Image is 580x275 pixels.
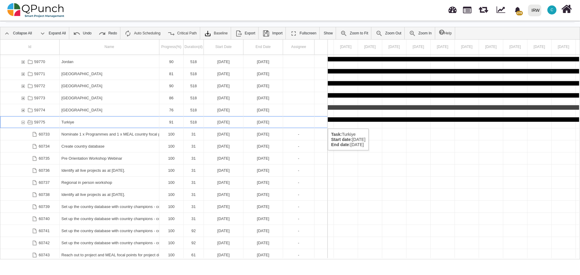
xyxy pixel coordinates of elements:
[243,128,283,140] div: 31-08-2024
[159,140,184,152] div: 100
[124,30,132,37] img: ic_auto_scheduling_24.ade0d5b.png
[168,30,175,37] img: ic_critical_path_24.b7f2986.png
[39,201,50,213] div: 60739
[61,116,157,128] div: Turkiye
[283,249,314,261] div: -
[206,165,241,176] div: [DATE]
[340,30,347,37] img: ic_zoom_to_fit_24.130db0b.png
[287,27,319,39] a: Fullscreen
[479,40,503,54] div: 06 Sep 2025
[243,56,283,68] div: 31-12-2025
[39,237,50,249] div: 60742
[60,189,159,200] div: Identify all live projects as at 01-01-2024.
[243,213,283,225] div: 31-08-2024
[285,152,312,164] div: -
[206,92,241,104] div: [DATE]
[0,201,327,213] div: Task: Set up the country database with country champions - complete country strategy themes - ind...
[60,104,159,116] div: Syria
[206,152,241,164] div: [DATE]
[161,152,181,164] div: 100
[0,249,327,261] div: Task: Reach out to project and MEAL focal points for project documentation Start date: 01-11-2024...
[161,128,181,140] div: 100
[61,225,157,237] div: Set up the country database with country champions - complete country geo database
[512,5,523,15] div: Notification
[0,128,327,140] div: Task: Nominate 1 x Programmes and 1 x MEAL country focal points Start date: 01-08-2024 End date: ...
[376,30,383,37] img: ic_zoom_out.687aa02.png
[61,237,157,249] div: Set up the country database with country champions - complete roles, users and permissions
[0,213,60,225] div: 60740
[161,237,181,249] div: 100
[34,80,45,92] div: 59772
[204,30,211,37] img: klXqkY5+JZAPre7YVMJ69SE9vgHW7RkaA9STpDBCRd8F60lk8AdY5g6cgTfGkm3cV0d3FrcCHw7UyPBLKa18SAFZQOCAmAAAA...
[204,80,243,92] div: 01-08-2024
[61,56,157,68] div: Jordan
[0,92,60,104] div: 59773
[0,116,327,128] div: Task: Turkiye Start date: 01-08-2024 End date: 31-12-2025
[283,165,314,176] div: -
[34,92,45,104] div: 59773
[245,152,281,164] div: [DATE]
[206,177,241,188] div: [DATE]
[0,140,327,152] div: Task: Create country database Start date: 01-08-2024 End date: 31-08-2024
[206,128,241,140] div: [DATE]
[161,116,181,128] div: 91
[243,237,283,249] div: 31-10-2024
[39,225,50,237] div: 60741
[60,116,159,128] div: Turkiye
[0,213,327,225] div: Task: Set up the country database with country champions - complete country implementation partne...
[99,30,106,37] img: ic_redo_24.f94b082.png
[184,177,204,188] div: 31
[243,177,283,188] div: 31-08-2024
[204,225,243,237] div: 01-08-2024
[259,27,285,39] a: Import
[159,249,184,261] div: 100
[39,189,50,200] div: 60738
[283,189,314,200] div: -
[204,249,243,261] div: 01-11-2024
[159,104,184,116] div: 76
[0,104,327,116] div: Task: Syria Start date: 01-08-2024 End date: 31-12-2025
[7,1,64,19] img: qpunch-sp.fa6292f.png
[358,40,382,54] div: 01 Sep 2025
[60,249,159,261] div: Reach out to project and MEAL focal points for project documentation
[431,40,455,54] div: 04 Sep 2025
[204,189,243,200] div: 01-08-2024
[184,152,204,164] div: 31
[283,177,314,188] div: -
[285,140,312,152] div: -
[0,165,327,177] div: Task: Identify all live projects as at 01-01-2024. Start date: 01-08-2024 End date: 31-08-2024
[61,177,157,188] div: Regional in person workshop
[70,27,95,39] a: Undo
[514,7,521,13] svg: bell fill
[39,177,50,188] div: 60737
[184,92,204,104] div: 518
[61,104,157,116] div: [GEOGRAPHIC_DATA]
[159,165,184,176] div: 100
[60,68,159,80] div: Kosova
[96,27,120,39] a: Redo
[206,80,241,92] div: [DATE]
[0,40,60,54] div: Id
[283,237,314,249] div: -
[243,68,283,80] div: 31-12-2025
[0,177,60,188] div: 60737
[184,80,204,92] div: 518
[34,56,45,68] div: 59770
[184,116,204,128] div: 518
[39,165,50,176] div: 60736
[159,237,184,249] div: 100
[0,128,60,140] div: 60733
[551,8,553,12] span: C
[448,4,457,13] span: Dashboard
[39,140,50,152] div: 60734
[0,189,327,201] div: Task: Identify all live projects as at 01-01-2024. Start date: 01-08-2024 End date: 31-08-2024
[331,132,342,137] b: Task:
[206,116,241,128] div: [DATE]
[159,56,184,68] div: 90
[243,165,283,176] div: 31-08-2024
[245,189,281,200] div: [DATE]
[285,225,312,237] div: -
[206,201,241,213] div: [DATE]
[503,40,527,54] div: 07 Sep 2025
[527,40,552,54] div: 08 Sep 2025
